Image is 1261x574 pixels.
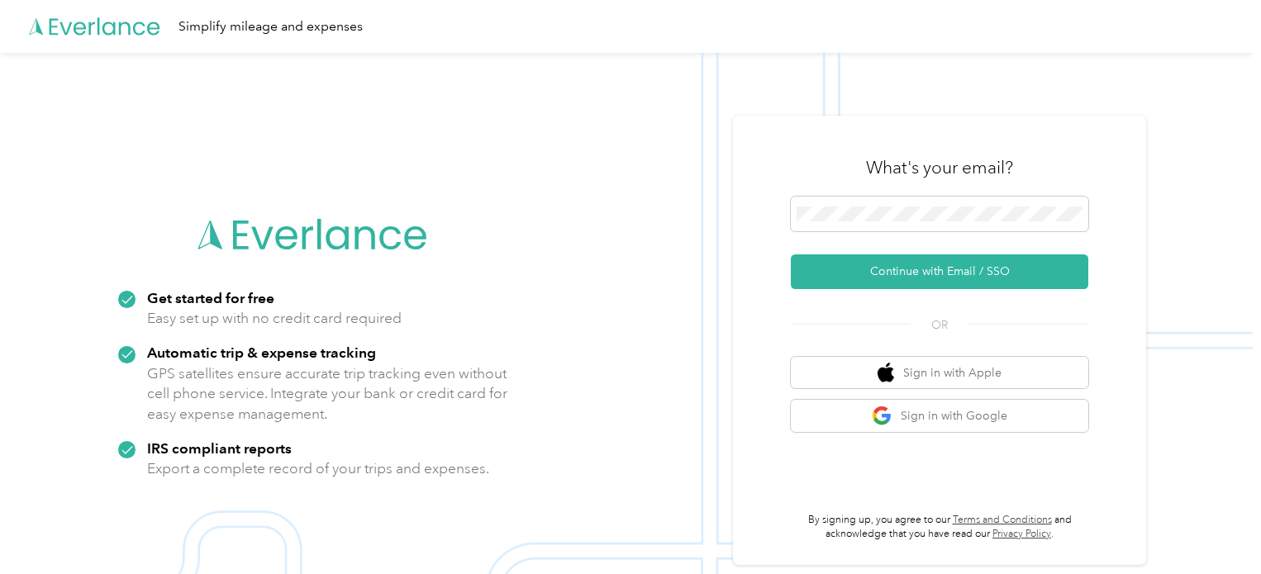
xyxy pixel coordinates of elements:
[992,528,1051,540] a: Privacy Policy
[911,316,968,334] span: OR
[147,439,292,457] strong: IRS compliant reports
[178,17,363,37] div: Simplify mileage and expenses
[147,344,376,361] strong: Automatic trip & expense tracking
[872,406,892,426] img: google logo
[866,156,1013,179] h3: What's your email?
[791,400,1088,432] button: google logoSign in with Google
[791,513,1088,542] p: By signing up, you agree to our and acknowledge that you have read our .
[791,254,1088,289] button: Continue with Email / SSO
[953,514,1052,526] a: Terms and Conditions
[147,289,274,306] strong: Get started for free
[147,458,489,479] p: Export a complete record of your trips and expenses.
[791,357,1088,389] button: apple logoSign in with Apple
[147,308,402,329] p: Easy set up with no credit card required
[878,363,894,383] img: apple logo
[147,363,508,425] p: GPS satellites ensure accurate trip tracking even without cell phone service. Integrate your bank...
